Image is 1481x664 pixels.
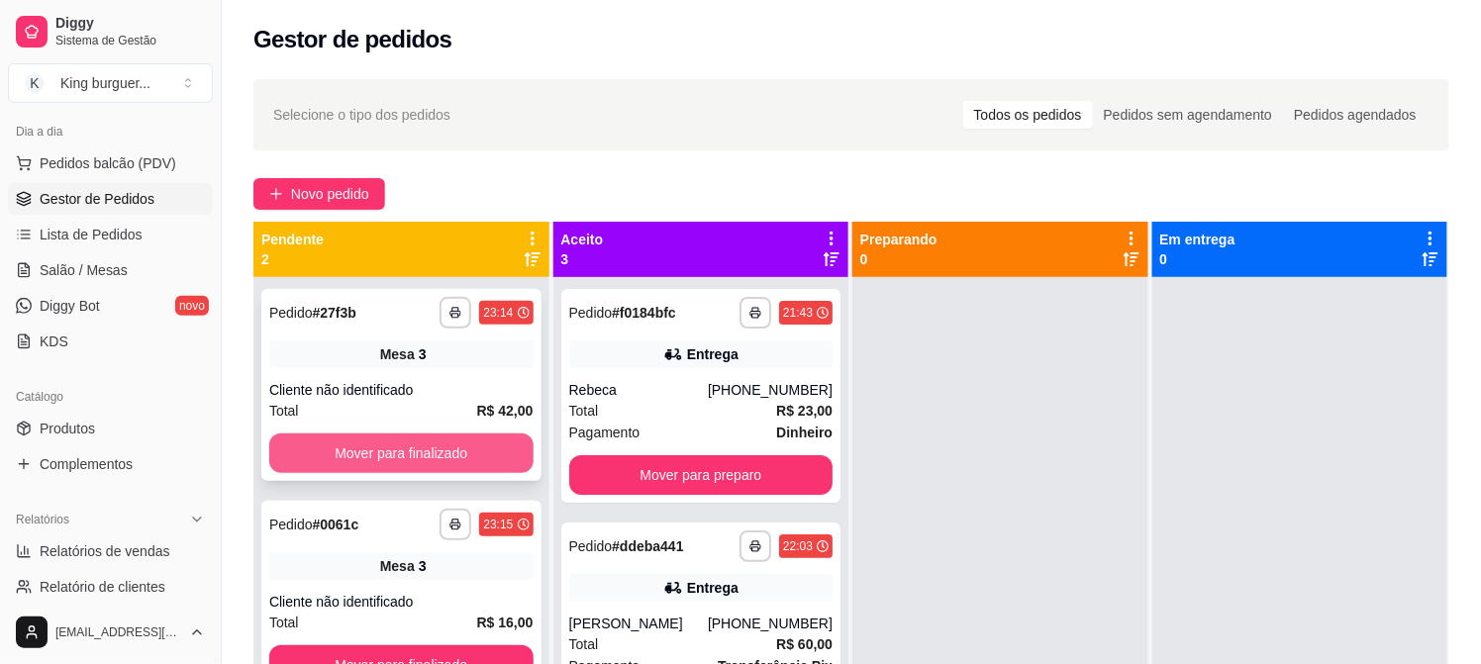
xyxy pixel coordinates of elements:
div: 22:03 [783,538,813,554]
div: Rebeca [569,380,708,400]
div: Todos os pedidos [963,101,1093,129]
button: Mover para preparo [569,455,834,495]
button: Select a team [8,63,213,103]
div: 3 [419,556,427,576]
span: Pedido [269,517,313,532]
span: Diggy Bot [40,296,100,316]
a: Diggy Botnovo [8,290,213,322]
div: Pedidos sem agendamento [1093,101,1283,129]
strong: R$ 42,00 [477,403,534,419]
span: Produtos [40,419,95,438]
span: Mesa [380,344,415,364]
div: Entrega [687,578,739,598]
span: Relatórios de vendas [40,541,170,561]
span: Pedido [269,305,313,321]
div: [PHONE_NUMBER] [708,380,833,400]
span: Salão / Mesas [40,260,128,280]
span: Pedido [569,305,613,321]
span: Pedidos balcão (PDV) [40,153,176,173]
a: Lista de Pedidos [8,219,213,250]
span: Sistema de Gestão [55,33,205,48]
a: DiggySistema de Gestão [8,8,213,55]
p: Pendente [261,230,324,249]
h2: Gestor de pedidos [253,24,452,55]
span: Relatório de clientes [40,577,165,597]
div: Dia a dia [8,116,213,147]
div: Catálogo [8,381,213,413]
a: KDS [8,326,213,357]
p: Preparando [860,230,938,249]
strong: # 0061c [313,517,359,532]
span: Lista de Pedidos [40,225,143,244]
span: Mesa [380,556,415,576]
a: Complementos [8,448,213,480]
p: Em entrega [1160,230,1235,249]
div: King burguer ... [60,73,150,93]
div: [PHONE_NUMBER] [708,614,833,633]
span: Novo pedido [291,183,369,205]
div: 21:43 [783,305,813,321]
div: Entrega [687,344,739,364]
div: 23:14 [483,305,513,321]
span: plus [269,187,283,201]
span: Relatórios [16,512,69,527]
strong: # f0184bfc [612,305,676,321]
strong: R$ 23,00 [776,403,833,419]
span: [EMAIL_ADDRESS][DOMAIN_NAME] [55,624,181,640]
p: 2 [261,249,324,269]
span: K [25,73,45,93]
span: Total [269,612,299,633]
span: Total [569,633,599,655]
a: Salão / Mesas [8,254,213,286]
strong: # ddeba441 [612,538,683,554]
button: Novo pedido [253,178,385,210]
span: Total [569,400,599,422]
strong: R$ 60,00 [776,636,833,652]
span: Complementos [40,454,133,474]
span: Pedido [569,538,613,554]
a: Relatórios de vendas [8,535,213,567]
div: Cliente não identificado [269,592,534,612]
span: Gestor de Pedidos [40,189,154,209]
a: Produtos [8,413,213,444]
strong: R$ 16,00 [477,615,534,630]
p: Aceito [561,230,604,249]
div: Cliente não identificado [269,380,534,400]
div: 3 [419,344,427,364]
p: 0 [1160,249,1235,269]
p: 3 [561,249,604,269]
button: Pedidos balcão (PDV) [8,147,213,179]
span: KDS [40,332,68,351]
span: Diggy [55,15,205,33]
span: Selecione o tipo dos pedidos [273,104,450,126]
span: Pagamento [569,422,641,443]
a: Relatório de clientes [8,571,213,603]
a: Gestor de Pedidos [8,183,213,215]
span: Total [269,400,299,422]
strong: Dinheiro [776,425,833,440]
strong: # 27f3b [313,305,356,321]
div: [PERSON_NAME] [569,614,708,633]
button: Mover para finalizado [269,433,534,473]
div: 23:15 [483,517,513,532]
p: 0 [860,249,938,269]
div: Pedidos agendados [1283,101,1428,129]
button: [EMAIL_ADDRESS][DOMAIN_NAME] [8,609,213,656]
